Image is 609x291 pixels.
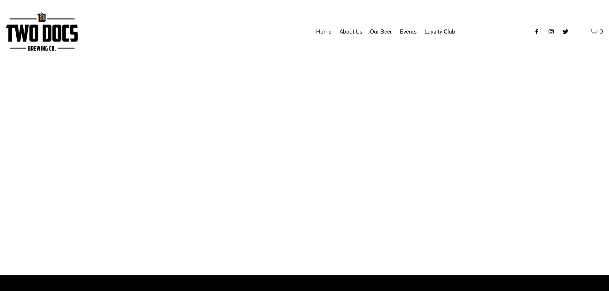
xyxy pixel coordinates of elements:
span: Loyalty Club [425,26,455,37]
span: Our Beer [370,26,392,37]
span: 0 [599,28,603,35]
a: Home [316,26,332,38]
h1: Beer is Art. [81,149,528,188]
a: folder dropdown [425,26,455,38]
a: Facebook [534,28,540,35]
a: folder dropdown [340,26,362,38]
a: folder dropdown [370,26,392,38]
img: Two Docs Brewing Co. [6,12,78,51]
a: twitter-unauth [562,28,569,35]
span: Events [400,26,417,37]
a: folder dropdown [400,26,417,38]
a: 0 items in cart [590,27,603,35]
a: instagram-unauth [548,28,554,35]
span: About Us [340,26,362,37]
